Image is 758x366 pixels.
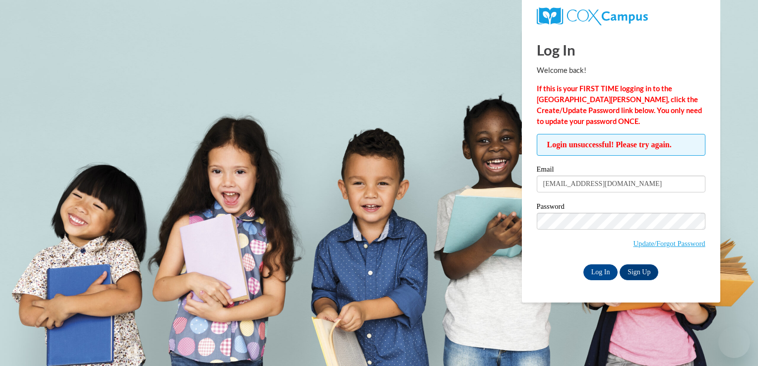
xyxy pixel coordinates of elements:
input: Log In [583,264,618,280]
img: COX Campus [537,7,648,25]
p: Welcome back! [537,65,705,76]
a: Update/Forgot Password [633,240,705,247]
a: COX Campus [537,7,705,25]
strong: If this is your FIRST TIME logging in to the [GEOGRAPHIC_DATA][PERSON_NAME], click the Create/Upd... [537,84,702,125]
a: Sign Up [620,264,658,280]
label: Password [537,203,705,213]
span: Login unsuccessful! Please try again. [537,134,705,156]
iframe: Button to launch messaging window [718,326,750,358]
label: Email [537,166,705,176]
h1: Log In [537,40,705,60]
